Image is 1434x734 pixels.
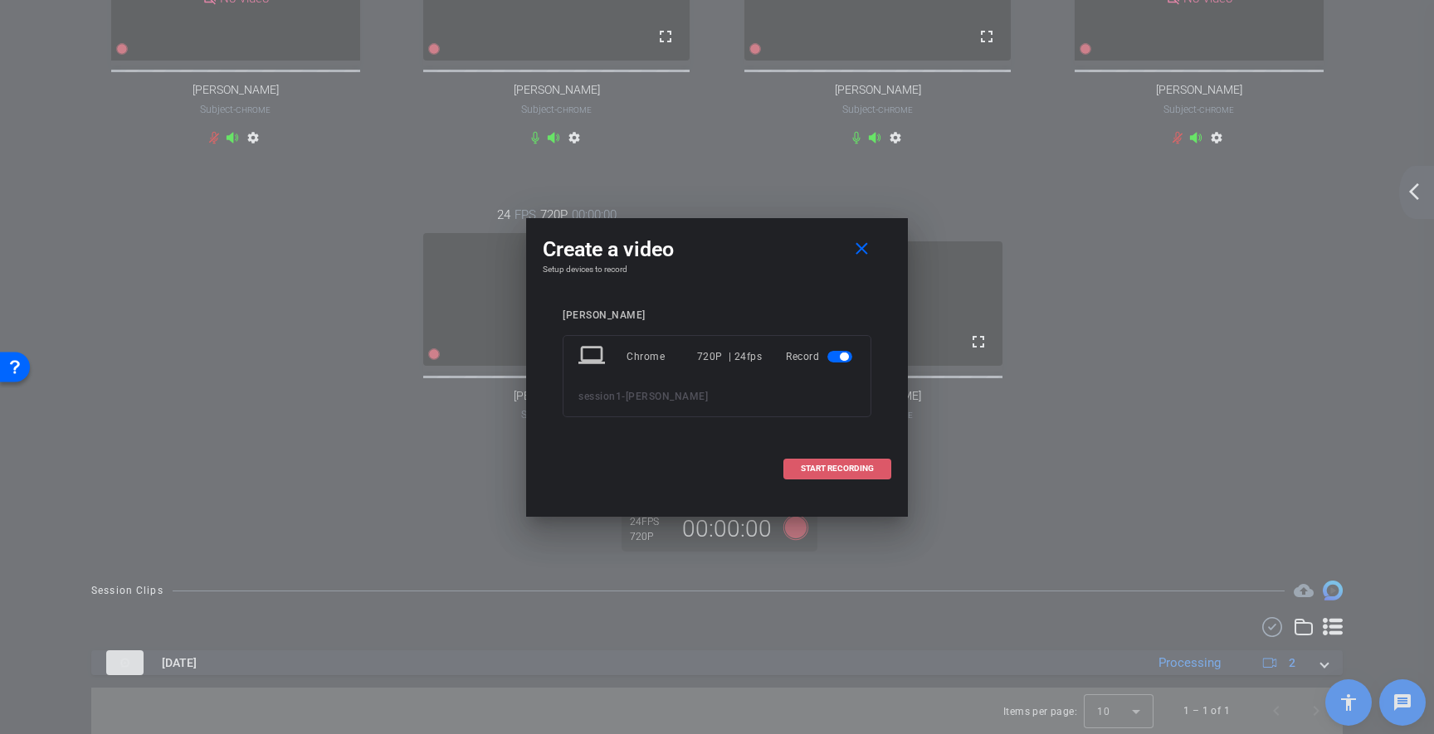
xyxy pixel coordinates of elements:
div: Record [786,342,856,372]
span: - [622,391,626,402]
div: 720P | 24fps [697,342,763,372]
button: START RECORDING [783,459,891,479]
div: [PERSON_NAME] [563,309,871,322]
span: session1 [578,391,622,402]
h4: Setup devices to record [543,265,891,275]
mat-icon: laptop [578,342,608,372]
span: START RECORDING [801,464,874,473]
div: Create a video [543,235,891,265]
span: [PERSON_NAME] [626,391,709,402]
div: Chrome [627,342,697,372]
mat-icon: close [851,239,872,260]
